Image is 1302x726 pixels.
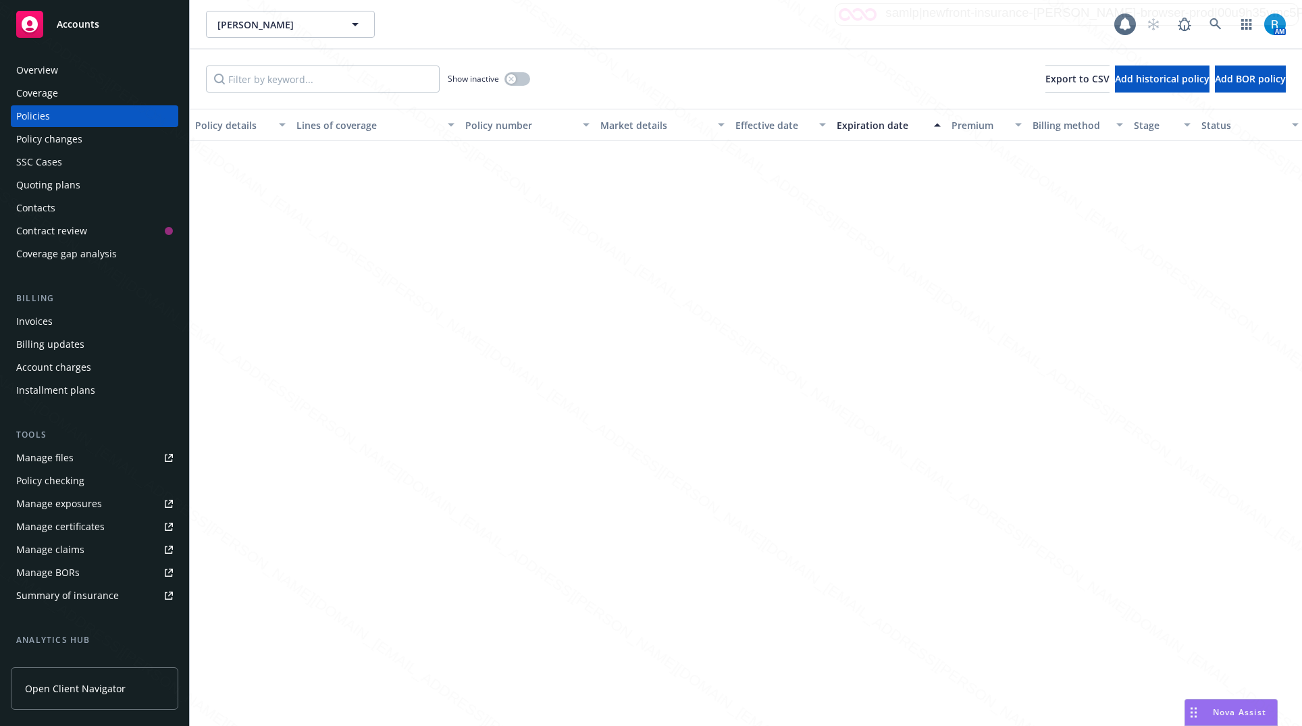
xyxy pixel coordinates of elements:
[11,5,178,43] a: Accounts
[11,357,178,378] a: Account charges
[11,151,178,173] a: SSC Cases
[1134,118,1176,132] div: Stage
[190,109,291,141] button: Policy details
[16,174,80,196] div: Quoting plans
[1233,11,1260,38] a: Switch app
[1115,72,1209,85] span: Add historical policy
[11,562,178,584] a: Manage BORs
[730,109,831,141] button: Effective date
[16,380,95,401] div: Installment plans
[1213,706,1266,718] span: Nova Assist
[16,59,58,81] div: Overview
[16,652,128,674] div: Loss summary generator
[11,380,178,401] a: Installment plans
[11,428,178,442] div: Tools
[16,151,62,173] div: SSC Cases
[296,118,440,132] div: Lines of coverage
[1115,66,1209,93] button: Add historical policy
[1045,72,1110,85] span: Export to CSV
[11,539,178,561] a: Manage claims
[1045,66,1110,93] button: Export to CSV
[11,311,178,332] a: Invoices
[831,109,946,141] button: Expiration date
[206,11,375,38] button: [PERSON_NAME]
[16,311,53,332] div: Invoices
[11,243,178,265] a: Coverage gap analysis
[16,220,87,242] div: Contract review
[16,470,84,492] div: Policy checking
[16,562,80,584] div: Manage BORs
[11,174,178,196] a: Quoting plans
[11,334,178,355] a: Billing updates
[460,109,595,141] button: Policy number
[11,197,178,219] a: Contacts
[25,681,126,696] span: Open Client Navigator
[11,633,178,647] div: Analytics hub
[57,19,99,30] span: Accounts
[206,66,440,93] input: Filter by keyword...
[1215,72,1286,85] span: Add BOR policy
[291,109,460,141] button: Lines of coverage
[11,105,178,127] a: Policies
[595,109,730,141] button: Market details
[11,447,178,469] a: Manage files
[1184,699,1278,726] button: Nova Assist
[1185,700,1202,725] div: Drag to move
[16,447,74,469] div: Manage files
[952,118,1007,132] div: Premium
[16,128,82,150] div: Policy changes
[1171,11,1198,38] a: Report a Bug
[465,118,575,132] div: Policy number
[16,197,55,219] div: Contacts
[16,493,102,515] div: Manage exposures
[11,220,178,242] a: Contract review
[16,585,119,606] div: Summary of insurance
[1264,14,1286,35] img: photo
[16,357,91,378] div: Account charges
[1202,11,1229,38] a: Search
[448,73,499,84] span: Show inactive
[195,118,271,132] div: Policy details
[946,109,1027,141] button: Premium
[11,516,178,538] a: Manage certificates
[11,82,178,104] a: Coverage
[1128,109,1196,141] button: Stage
[16,334,84,355] div: Billing updates
[11,470,178,492] a: Policy checking
[11,493,178,515] a: Manage exposures
[11,585,178,606] a: Summary of insurance
[16,516,105,538] div: Manage certificates
[600,118,710,132] div: Market details
[1140,11,1167,38] a: Start snowing
[11,652,178,674] a: Loss summary generator
[16,539,84,561] div: Manage claims
[16,243,117,265] div: Coverage gap analysis
[11,128,178,150] a: Policy changes
[837,118,926,132] div: Expiration date
[16,105,50,127] div: Policies
[16,82,58,104] div: Coverage
[735,118,811,132] div: Effective date
[11,59,178,81] a: Overview
[11,292,178,305] div: Billing
[1033,118,1108,132] div: Billing method
[1027,109,1128,141] button: Billing method
[1201,118,1284,132] div: Status
[1215,66,1286,93] button: Add BOR policy
[217,18,334,32] span: [PERSON_NAME]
